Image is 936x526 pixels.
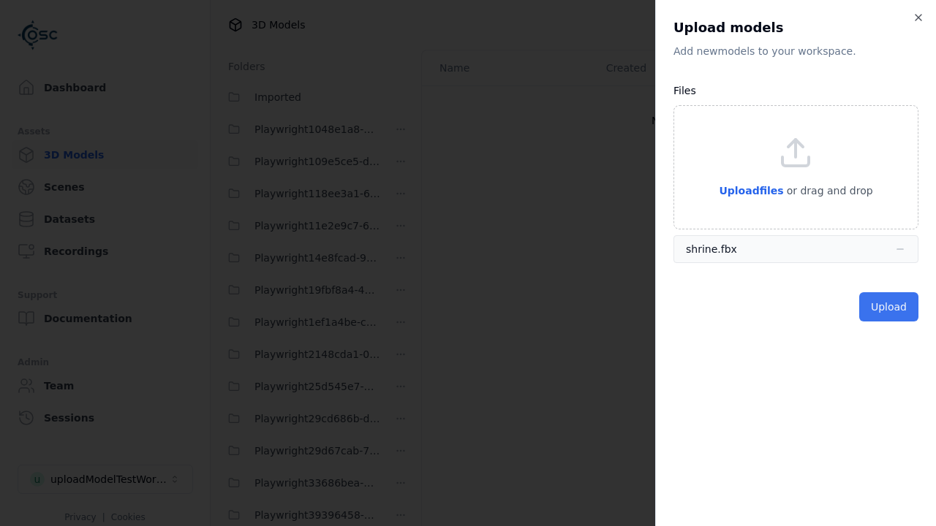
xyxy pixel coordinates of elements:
[673,18,918,38] h2: Upload models
[859,292,918,321] button: Upload
[673,85,696,96] label: Files
[686,242,737,256] div: shrine.fbx
[673,44,918,58] p: Add new model s to your workspace.
[719,185,783,197] span: Upload files
[784,182,873,199] p: or drag and drop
